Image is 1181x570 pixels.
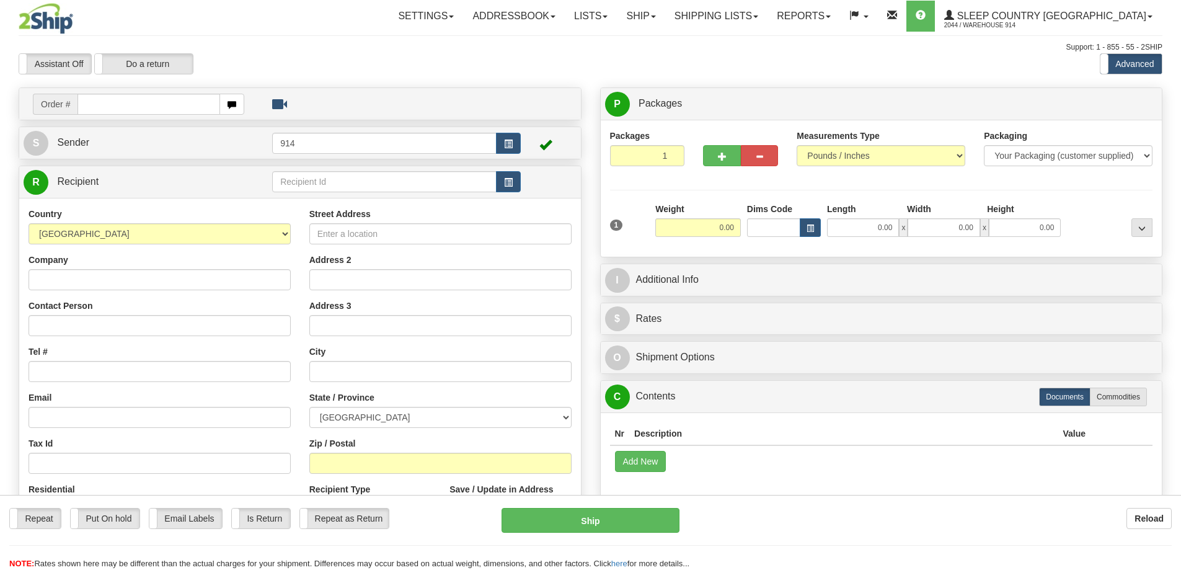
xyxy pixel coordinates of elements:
span: Order # [33,94,77,115]
label: Company [29,254,68,266]
div: Support: 1 - 855 - 55 - 2SHIP [19,42,1162,53]
label: Zip / Postal [309,437,356,450]
iframe: chat widget [1152,221,1180,348]
a: CContents [605,384,1158,409]
a: Addressbook [463,1,565,32]
button: Ship [502,508,679,533]
span: S [24,131,48,156]
label: Street Address [309,208,371,220]
a: Settings [389,1,463,32]
span: Sleep Country [GEOGRAPHIC_DATA] [954,11,1146,21]
span: O [605,345,630,370]
label: Repeat [10,509,61,528]
a: IAdditional Info [605,267,1158,293]
span: I [605,268,630,293]
span: NOTE: [9,559,34,568]
input: Sender Id [272,133,497,154]
label: Height [987,203,1014,215]
input: Recipient Id [272,171,497,192]
label: Measurements Type [797,130,880,142]
a: here [611,559,627,568]
label: Email [29,391,51,404]
label: Do a return [95,54,193,74]
span: R [24,170,48,195]
span: C [605,385,630,409]
label: Address 3 [309,300,352,312]
label: Tax Id [29,437,53,450]
label: Documents [1039,388,1090,406]
label: Advanced [1100,54,1162,74]
a: $Rates [605,306,1158,332]
label: Commodities [1090,388,1147,406]
a: Shipping lists [665,1,767,32]
a: S Sender [24,130,272,156]
label: Packaging [984,130,1027,142]
img: logo2044.jpg [19,3,73,34]
button: Reload [1126,508,1172,529]
a: P Packages [605,91,1158,117]
label: Width [907,203,931,215]
label: Recipient Type [309,483,371,496]
label: Dims Code [747,203,792,215]
label: Residential [29,483,75,496]
th: Description [629,422,1058,445]
button: Add New [615,451,666,472]
a: R Recipient [24,169,245,195]
a: Reports [767,1,840,32]
label: Email Labels [149,509,222,528]
span: x [980,218,989,237]
label: Packages [610,130,650,142]
label: Weight [655,203,684,215]
th: Nr [610,422,630,445]
label: Put On hold [71,509,139,528]
a: OShipment Options [605,345,1158,370]
label: Is Return [232,509,290,528]
th: Value [1058,422,1090,445]
span: P [605,92,630,117]
a: Ship [617,1,665,32]
span: 1 [610,220,623,231]
b: Reload [1135,514,1164,523]
span: Recipient [57,176,99,187]
label: City [309,345,325,358]
label: Length [827,203,856,215]
label: Address 2 [309,254,352,266]
span: x [899,218,908,237]
label: Repeat as Return [300,509,389,528]
span: $ [605,306,630,331]
span: 2044 / Warehouse 914 [944,19,1037,32]
span: Packages [639,98,682,109]
label: Assistant Off [19,54,91,74]
label: Country [29,208,62,220]
label: Contact Person [29,300,92,312]
label: Tel # [29,345,48,358]
input: Enter a location [309,223,572,244]
label: Save / Update in Address Book [449,483,571,508]
span: Sender [57,137,89,148]
div: ... [1131,218,1152,237]
a: Sleep Country [GEOGRAPHIC_DATA] 2044 / Warehouse 914 [935,1,1162,32]
label: State / Province [309,391,374,404]
a: Lists [565,1,617,32]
